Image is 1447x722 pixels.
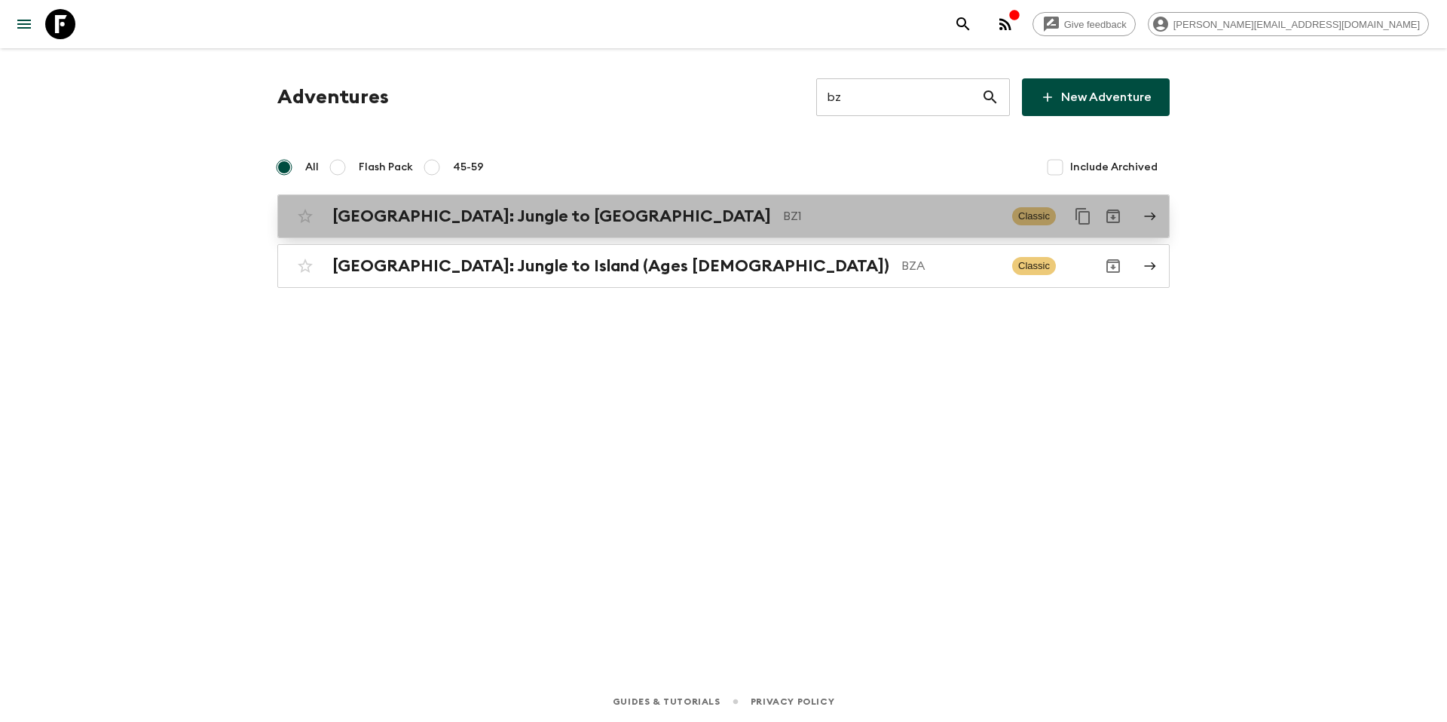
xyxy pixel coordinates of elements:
button: menu [9,9,39,39]
span: Classic [1012,257,1056,275]
button: Archive [1098,251,1128,281]
a: New Adventure [1022,78,1170,116]
p: BZA [901,257,1000,275]
a: Privacy Policy [751,693,834,710]
h2: [GEOGRAPHIC_DATA]: Jungle to [GEOGRAPHIC_DATA] [332,207,771,226]
button: Duplicate for 45-59 [1068,201,1098,231]
input: e.g. AR1, Argentina [816,76,981,118]
div: [PERSON_NAME][EMAIL_ADDRESS][DOMAIN_NAME] [1148,12,1429,36]
a: [GEOGRAPHIC_DATA]: Jungle to Island (Ages [DEMOGRAPHIC_DATA])BZAClassicArchive [277,244,1170,288]
span: Give feedback [1056,19,1135,30]
button: Archive [1098,201,1128,231]
button: search adventures [948,9,978,39]
h2: [GEOGRAPHIC_DATA]: Jungle to Island (Ages [DEMOGRAPHIC_DATA]) [332,256,889,276]
span: All [305,160,319,175]
span: Include Archived [1070,160,1158,175]
a: Give feedback [1032,12,1136,36]
p: BZ1 [783,207,1000,225]
span: 45-59 [453,160,484,175]
span: Flash Pack [359,160,413,175]
span: Classic [1012,207,1056,225]
a: [GEOGRAPHIC_DATA]: Jungle to [GEOGRAPHIC_DATA]BZ1ClassicDuplicate for 45-59Archive [277,194,1170,238]
a: Guides & Tutorials [613,693,720,710]
h1: Adventures [277,82,389,112]
span: [PERSON_NAME][EMAIL_ADDRESS][DOMAIN_NAME] [1165,19,1428,30]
